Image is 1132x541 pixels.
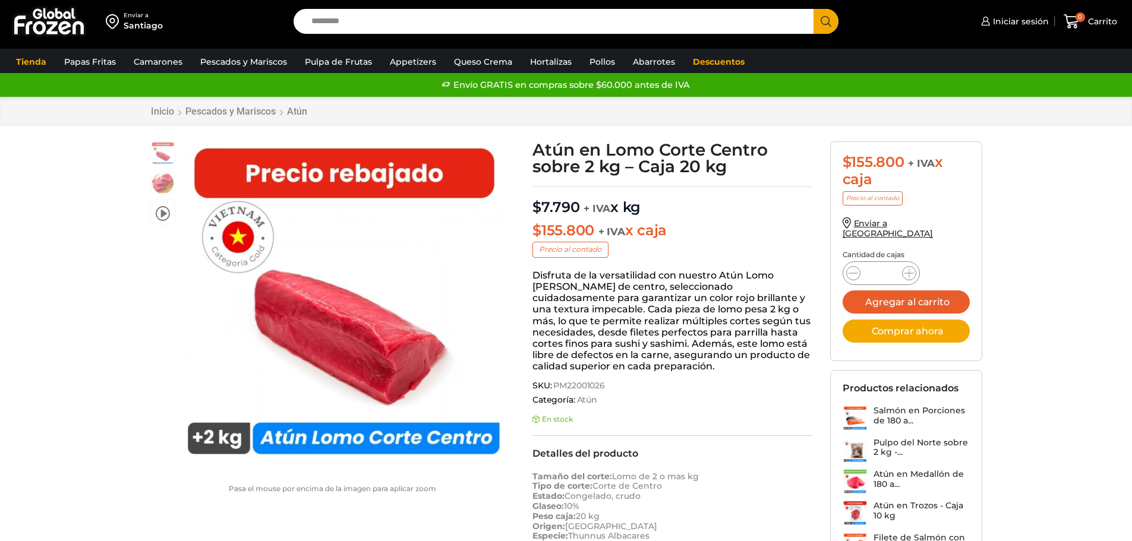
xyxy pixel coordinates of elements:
a: Pescados y Mariscos [185,106,276,117]
span: $ [843,153,852,170]
strong: Glaseo: [532,501,564,511]
h3: Pulpo del Norte sobre 2 kg -... [874,438,970,458]
a: Pulpo del Norte sobre 2 kg -... [843,438,970,463]
div: Enviar a [124,11,163,20]
span: SKU: [532,381,812,391]
strong: Tamaño del corte: [532,471,612,482]
a: Atún [286,106,308,117]
strong: Especie: [532,530,568,541]
span: atun corte centro [151,142,175,166]
span: + IVA [598,226,625,238]
p: En stock [532,415,812,423]
input: Product quantity [870,265,893,281]
span: + IVA [908,157,935,169]
img: address-field-icon.svg [106,11,124,31]
a: Queso Crema [448,50,518,73]
a: Papas Fritas [58,50,122,73]
h3: Atún en Medallón de 180 a... [874,469,970,489]
h1: Atún en Lomo Corte Centro sobre 2 kg – Caja 20 kg [532,141,812,175]
h2: Detalles del producto [532,448,812,459]
a: Salmón en Porciones de 180 a... [843,406,970,431]
span: Categoría: [532,395,812,405]
div: 1 / 3 [181,141,507,467]
a: Descuentos [687,50,751,73]
bdi: 155.800 [843,153,904,170]
a: Camarones [128,50,188,73]
span: atun-lomo-corte [151,171,175,195]
strong: Estado: [532,491,565,501]
a: Hortalizas [524,50,578,73]
p: Disfruta de la versatilidad con nuestro Atún Lomo [PERSON_NAME] de centro, seleccionado cuidadosa... [532,270,812,372]
p: Pasa el mouse por encima de la imagen para aplicar zoom [150,485,515,493]
span: Iniciar sesión [990,15,1049,27]
div: x caja [843,154,970,188]
a: Appetizers [384,50,442,73]
a: Tienda [10,50,52,73]
button: Search button [813,9,838,34]
span: Carrito [1085,15,1117,27]
span: 0 [1076,12,1085,22]
a: Pescados y Mariscos [194,50,293,73]
span: $ [532,198,541,216]
a: Atún [575,395,597,405]
div: Santiago [124,20,163,31]
button: Agregar al carrito [843,290,970,314]
p: Cantidad de cajas [843,251,970,259]
button: Comprar ahora [843,319,970,343]
a: Abarrotes [627,50,681,73]
nav: Breadcrumb [150,106,308,117]
a: 0 Carrito [1061,8,1120,36]
p: x caja [532,222,812,239]
bdi: 7.790 [532,198,580,216]
bdi: 155.800 [532,222,594,239]
h3: Atún en Trozos - Caja 10 kg [874,501,970,521]
strong: Peso caja: [532,511,576,521]
a: Inicio [150,106,175,117]
p: Precio al contado [532,242,608,257]
p: x kg [532,186,812,216]
strong: Tipo de corte: [532,480,592,491]
span: + IVA [584,203,610,214]
img: atun corte centro [181,141,507,467]
strong: Origen: [532,521,565,531]
a: Atún en Trozos - Caja 10 kg [843,501,970,526]
h2: Productos relacionados [843,382,958,394]
h3: Salmón en Porciones de 180 a... [874,406,970,426]
span: $ [532,222,541,239]
a: Atún en Medallón de 180 a... [843,469,970,495]
a: Enviar a [GEOGRAPHIC_DATA] [843,218,934,239]
a: Pollos [584,50,621,73]
p: Precio al contado [843,191,903,205]
a: Pulpa de Frutas [299,50,378,73]
a: Iniciar sesión [978,10,1049,33]
span: PM22001026 [551,381,605,391]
